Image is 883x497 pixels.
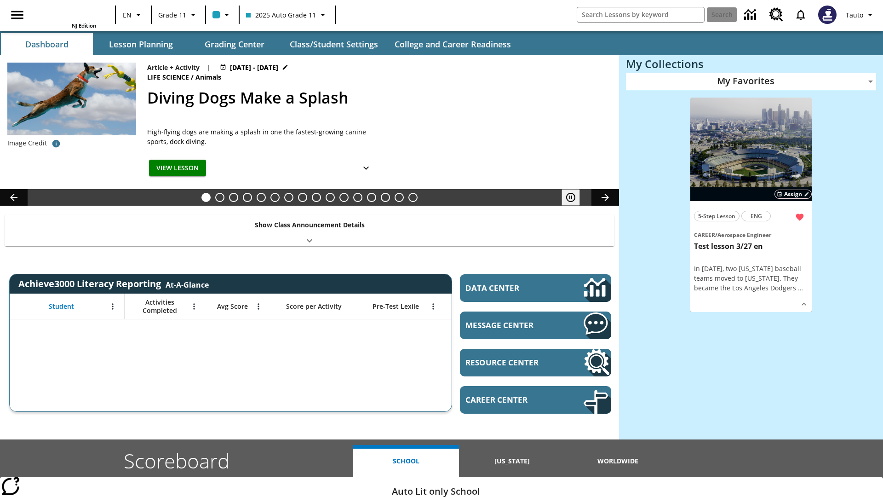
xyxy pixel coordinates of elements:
button: Select a new avatar [813,3,842,27]
h2: Diving Dogs Make a Splash [147,86,608,110]
span: Tauto [846,10,863,20]
span: Life Science [147,72,191,82]
img: Avatar [818,6,837,24]
span: Aerospace Engineer [717,231,771,239]
div: High-flying dogs are making a splash in one the fastest-growing canine sports, dock diving. [147,127,377,146]
span: / [715,231,717,239]
span: Avg Score [217,302,248,311]
button: Worldwide [565,445,671,477]
a: Data Center [460,274,611,302]
span: 5-Step Lesson [698,211,735,221]
span: Data Center [465,283,552,293]
span: Score per Activity [286,302,342,311]
button: Slide 5 The Last Homesteaders [257,193,266,202]
h3: Test lesson 3/27 en [694,242,808,251]
button: Slide 4 Cars of the Future? [243,193,252,202]
span: Resource Center [465,357,556,368]
input: search field [577,7,704,22]
div: Pause [562,189,589,206]
button: Class color is light blue. Change class color [209,6,236,23]
span: Topic: Career/Aerospace Engineer [694,230,808,240]
span: Assign [784,190,802,198]
button: Class/Student Settings [282,33,385,55]
button: Slide 11 Pre-release lesson [339,193,349,202]
div: Home [36,3,96,29]
button: Image credit: Gloria Anderson/Alamy Stock Photo [47,135,65,152]
button: Pause [562,189,580,206]
button: 5-Step Lesson [694,211,740,221]
button: Slide 10 Mixed Practice: Citing Evidence [326,193,335,202]
button: Open Menu [252,300,265,313]
button: Assign Choose Dates [774,190,812,199]
span: Career [694,231,715,239]
button: Show Details [357,160,375,177]
span: Message Center [465,320,556,330]
a: Career Center [460,386,611,414]
button: Lesson Planning [95,33,187,55]
div: lesson details [690,98,812,312]
a: Message Center [460,312,611,339]
span: EN [123,10,132,20]
button: Slide 13 Between Two Worlds [367,193,376,202]
button: Dashboard [1,33,93,55]
span: / [191,73,194,81]
a: Resource Center, Will open in new tab [764,2,789,27]
div: My Favorites [626,73,876,90]
button: Open Menu [187,300,201,313]
span: Animals [195,72,223,82]
button: Slide 9 The Invasion of the Free CD [312,193,321,202]
button: [US_STATE] [459,445,565,477]
button: Open Menu [426,300,440,313]
span: Achieve3000 Literacy Reporting [18,277,209,290]
h3: My Collections [626,58,876,70]
p: Article + Activity [147,63,200,72]
a: Resource Center, Will open in new tab [460,349,611,376]
button: Slide 14 Hooray for Constitution Day! [381,193,390,202]
button: ENG [741,211,771,221]
button: Slide 3 Dirty Jobs Kids Had To Do [229,193,238,202]
span: Grade 11 [158,10,186,20]
div: At-A-Glance [166,278,209,290]
button: Open Menu [106,300,120,313]
button: Open side menu [4,1,31,29]
button: Profile/Settings [842,6,879,23]
button: Slide 6 Solar Power to the People [270,193,280,202]
button: Slide 12 Career Lesson [353,193,362,202]
button: Remove from Favorites [791,209,808,225]
button: Aug 27 - Aug 28 Choose Dates [218,63,290,72]
button: Grading Center [189,33,281,55]
span: 2025 Auto Grade 11 [246,10,316,20]
button: Class: 2025 Auto Grade 11, Select your class [242,6,332,23]
span: Activities Completed [129,298,190,315]
button: Language: EN, Select a language [119,6,148,23]
span: | [207,63,211,72]
a: Data Center [739,2,764,28]
button: Slide 2 Do You Want Fries With That? [215,193,224,202]
div: In [DATE], two [US_STATE] baseball teams moved to [US_STATE]. They became the Los Angeles Dodgers [694,264,808,293]
span: Pre-Test Lexile [373,302,419,311]
p: Image Credit [7,139,47,148]
button: Slide 15 Point of View [395,193,404,202]
span: NJ Edition [72,22,96,29]
div: Show Class Announcement Details [5,214,614,246]
span: … [798,283,803,292]
a: Notifications [789,3,813,27]
span: ENG [751,211,762,221]
button: School [353,445,459,477]
span: [DATE] - [DATE] [230,63,278,72]
button: College and Career Readiness [387,33,518,55]
button: Lesson carousel, Next [591,189,619,206]
button: Slide 1 Diving Dogs Make a Splash [201,193,211,202]
span: Student [49,302,74,311]
button: Show Details [797,297,811,311]
img: A dog is jumping high in the air in an attempt to grab a yellow toy with its mouth. [7,63,136,135]
span: Career Center [465,394,556,405]
button: View Lesson [149,160,206,177]
a: Home [36,4,96,22]
button: Grade: Grade 11, Select a grade [155,6,202,23]
button: Slide 7 Attack of the Terrifying Tomatoes [284,193,293,202]
p: Show Class Announcement Details [255,220,365,230]
button: Slide 16 The Constitution's Balancing Act [408,193,418,202]
button: Slide 8 Fashion Forward in Ancient Rome [298,193,307,202]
